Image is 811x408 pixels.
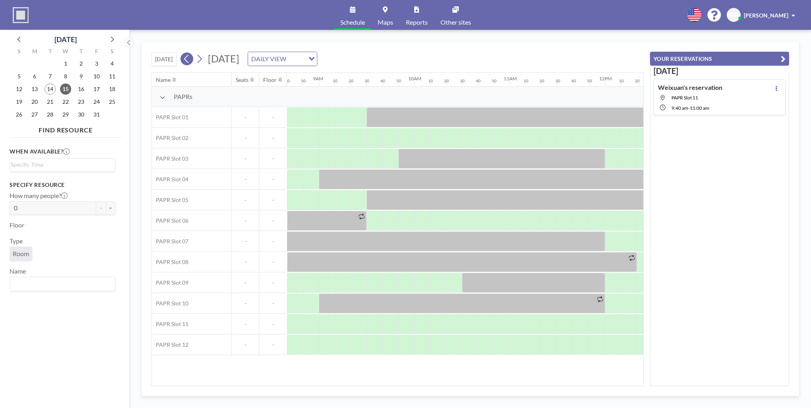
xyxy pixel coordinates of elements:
[12,47,27,57] div: S
[492,78,497,84] div: 50
[107,71,118,82] span: Saturday, October 11, 2025
[10,181,115,188] h3: Specify resource
[232,258,259,266] span: -
[232,341,259,348] span: -
[152,134,188,142] span: PAPR Slot 02
[152,196,188,204] span: PAPR Slot 05
[524,78,528,84] div: 10
[10,237,23,245] label: Type
[96,201,106,215] button: -
[259,279,287,286] span: -
[174,93,192,101] span: PAPRs
[289,54,304,64] input: Search for option
[11,160,111,169] input: Search for option
[14,96,25,107] span: Sunday, October 19, 2025
[152,114,188,121] span: PAPR Slot 01
[14,109,25,120] span: Sunday, October 26, 2025
[152,258,188,266] span: PAPR Slot 08
[571,78,576,84] div: 40
[408,76,421,82] div: 10AM
[45,109,56,120] span: Tuesday, October 28, 2025
[539,78,544,84] div: 20
[27,47,43,57] div: M
[29,109,40,120] span: Monday, October 27, 2025
[259,300,287,307] span: -
[263,76,277,84] div: Floor
[91,109,102,120] span: Friday, October 31, 2025
[45,96,56,107] span: Tuesday, October 21, 2025
[555,78,560,84] div: 30
[156,76,171,84] div: Name
[504,76,517,82] div: 11AM
[259,176,287,183] span: -
[43,47,58,57] div: T
[60,58,71,69] span: Wednesday, October 1, 2025
[378,19,393,25] span: Maps
[690,105,709,111] span: 11:00 AM
[91,96,102,107] span: Friday, October 24, 2025
[654,66,786,76] h3: [DATE]
[232,321,259,328] span: -
[91,58,102,69] span: Friday, October 3, 2025
[259,155,287,162] span: -
[444,78,449,84] div: 20
[152,176,188,183] span: PAPR Slot 04
[152,341,188,348] span: PAPR Slot 12
[259,238,287,245] span: -
[152,321,188,328] span: PAPR Slot 11
[60,84,71,95] span: Wednesday, October 15, 2025
[10,123,122,134] h4: FIND RESOURCE
[658,84,722,91] h4: Weixuan's reservation
[152,155,188,162] span: PAPR Slot 03
[208,52,239,64] span: [DATE]
[259,134,287,142] span: -
[76,58,87,69] span: Thursday, October 2, 2025
[248,52,317,66] div: Search for option
[365,78,369,84] div: 30
[29,84,40,95] span: Monday, October 13, 2025
[285,78,290,84] div: 40
[14,71,25,82] span: Sunday, October 5, 2025
[744,12,788,19] span: [PERSON_NAME]
[45,84,56,95] span: Tuesday, October 14, 2025
[107,84,118,95] span: Saturday, October 18, 2025
[73,47,89,57] div: T
[688,105,690,111] span: -
[232,238,259,245] span: -
[10,192,68,200] label: How many people?
[232,217,259,224] span: -
[89,47,104,57] div: F
[76,84,87,95] span: Thursday, October 16, 2025
[259,217,287,224] span: -
[152,300,188,307] span: PAPR Slot 10
[152,217,188,224] span: PAPR Slot 06
[671,105,688,111] span: 9:40 AM
[232,114,259,121] span: -
[232,155,259,162] span: -
[107,96,118,107] span: Saturday, October 25, 2025
[152,279,188,286] span: PAPR Slot 09
[232,196,259,204] span: -
[13,7,29,23] img: organization-logo
[76,71,87,82] span: Thursday, October 9, 2025
[152,238,188,245] span: PAPR Slot 07
[380,78,385,84] div: 40
[259,321,287,328] span: -
[91,71,102,82] span: Friday, October 10, 2025
[45,71,56,82] span: Tuesday, October 7, 2025
[460,78,465,84] div: 30
[671,95,698,101] span: PAPR Slot 11
[106,201,115,215] button: +
[259,258,287,266] span: -
[250,54,288,64] span: DAILY VIEW
[14,84,25,95] span: Sunday, October 12, 2025
[58,47,74,57] div: W
[91,84,102,95] span: Friday, October 17, 2025
[259,341,287,348] span: -
[60,96,71,107] span: Wednesday, October 22, 2025
[10,277,115,291] div: Search for option
[151,52,177,66] button: [DATE]
[301,78,306,84] div: 50
[313,76,323,82] div: 9AM
[476,78,481,84] div: 40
